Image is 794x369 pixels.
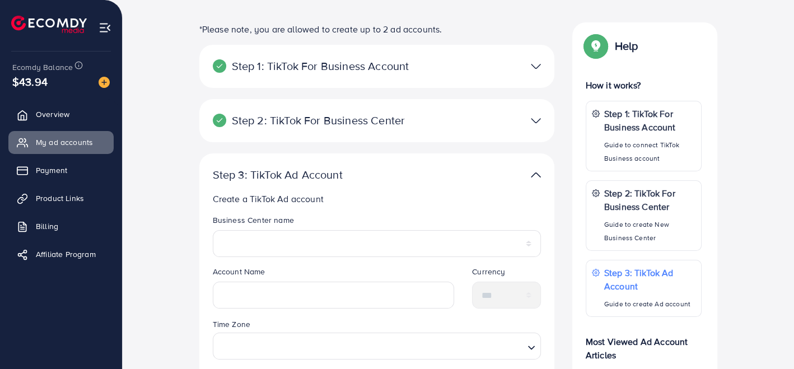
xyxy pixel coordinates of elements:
legend: Currency [472,266,541,282]
label: Time Zone [213,319,250,330]
span: Billing [36,221,58,232]
img: Popup guide [586,36,606,56]
a: Billing [8,215,114,237]
a: My ad accounts [8,131,114,153]
p: Step 1: TikTok For Business Account [604,107,696,134]
a: Product Links [8,187,114,209]
span: Overview [36,109,69,120]
p: Step 3: TikTok Ad Account [604,266,696,293]
span: My ad accounts [36,137,93,148]
p: How it works? [586,78,702,92]
a: Overview [8,103,114,125]
p: Guide to connect TikTok Business account [604,138,696,165]
iframe: Chat [746,319,786,361]
span: Product Links [36,193,84,204]
p: *Please note, you are allowed to create up to 2 ad accounts. [199,22,554,36]
img: logo [11,16,87,33]
span: Affiliate Program [36,249,96,260]
a: Affiliate Program [8,243,114,265]
img: TikTok partner [531,58,541,74]
p: Step 2: TikTok For Business Center [213,114,426,127]
img: image [99,77,110,88]
p: Step 1: TikTok For Business Account [213,59,426,73]
legend: Account Name [213,266,455,282]
p: Guide to create New Business Center [604,218,696,245]
p: Guide to create Ad account [604,297,696,311]
p: Step 3: TikTok Ad Account [213,168,426,181]
p: Help [615,39,638,53]
span: $43.94 [12,73,48,90]
span: Ecomdy Balance [12,62,73,73]
span: Payment [36,165,67,176]
div: Search for option [213,333,541,359]
p: Create a TikTok Ad account [213,192,541,205]
img: TikTok partner [531,167,541,183]
p: Most Viewed Ad Account Articles [586,326,702,362]
legend: Business Center name [213,214,541,230]
img: TikTok partner [531,113,541,129]
a: Payment [8,159,114,181]
p: Step 2: TikTok For Business Center [604,186,696,213]
img: menu [99,21,111,34]
input: Search for option [218,335,523,356]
